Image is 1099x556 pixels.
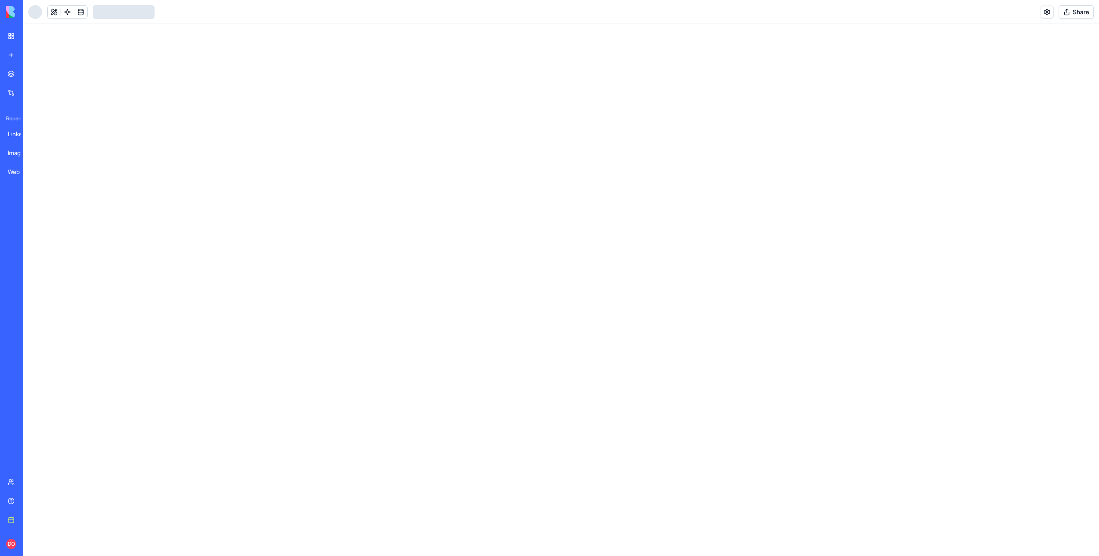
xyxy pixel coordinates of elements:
span: Recent [3,115,21,122]
div: Image Generator [8,149,32,157]
button: Share [1059,5,1094,19]
img: logo [6,6,59,18]
a: Image Generator [3,144,37,162]
a: Web Page Optimizer [3,163,37,180]
div: Web Page Optimizer [8,168,32,176]
div: LinkedIn Profile Insights [8,130,32,138]
a: LinkedIn Profile Insights [3,125,37,143]
span: DO [6,539,16,549]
